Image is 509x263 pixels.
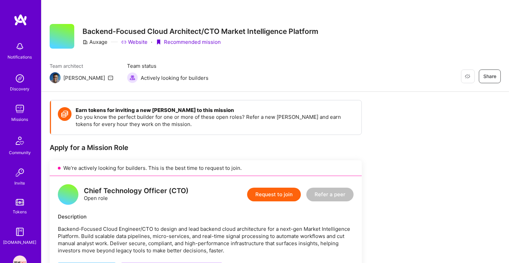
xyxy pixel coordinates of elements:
[63,74,105,82] div: [PERSON_NAME]
[8,53,32,61] div: Notifications
[58,107,72,121] img: Token icon
[15,179,25,187] div: Invite
[141,74,208,82] span: Actively looking for builders
[247,188,301,201] button: Request to join
[58,225,354,254] p: Backend-Focused Cloud Engineer/CTO to design and lead backend cloud architecture for a next-gen M...
[13,102,27,116] img: teamwork
[14,14,27,26] img: logo
[12,133,28,149] img: Community
[9,149,31,156] div: Community
[82,38,107,46] div: Auxage
[50,72,61,83] img: Team Architect
[82,39,88,45] i: icon CompanyGray
[108,75,113,80] i: icon Mail
[84,187,189,195] div: Chief Technology Officer (CTO)
[465,74,470,79] i: icon EyeClosed
[16,199,24,205] img: tokens
[10,85,30,92] div: Discovery
[76,113,355,128] p: Do you know the perfect builder for one or more of these open roles? Refer a new [PERSON_NAME] an...
[121,38,148,46] a: Website
[156,39,161,45] i: icon PurpleRibbon
[156,38,221,46] div: Recommended mission
[13,72,27,85] img: discovery
[82,27,318,36] h3: Backend-Focused Cloud Architect/CTO Market Intelligence Platform
[50,143,362,152] div: Apply for a Mission Role
[84,187,189,202] div: Open role
[13,225,27,239] img: guide book
[50,160,362,176] div: We’re actively looking for builders. This is the best time to request to join.
[58,213,354,220] div: Description
[12,116,28,123] div: Missions
[3,239,37,246] div: [DOMAIN_NAME]
[479,70,501,83] button: Share
[13,40,27,53] img: bell
[306,188,354,201] button: Refer a peer
[127,62,208,70] span: Team status
[127,72,138,83] img: Actively looking for builders
[50,62,113,70] span: Team architect
[76,107,355,113] h4: Earn tokens for inviting a new [PERSON_NAME] to this mission
[13,208,27,215] div: Tokens
[13,166,27,179] img: Invite
[151,38,152,46] div: ·
[483,73,496,80] span: Share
